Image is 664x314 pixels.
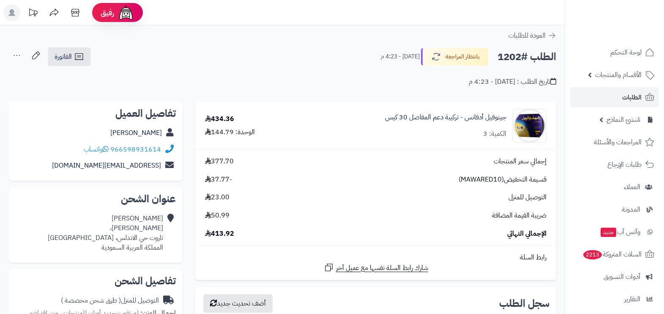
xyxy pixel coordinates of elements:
[22,4,44,23] a: تحديثات المنصة
[203,294,273,313] button: أضف تحديث جديد
[84,144,109,154] a: واتساب
[622,204,640,215] span: المدونة
[469,77,556,87] div: تاريخ الطلب : [DATE] - 4:23 م
[607,114,640,126] span: مُنشئ النماذج
[205,211,230,220] span: 50.99
[570,87,659,107] a: الطلبات
[570,154,659,175] a: طلبات الإرجاع
[336,263,428,273] span: شارك رابط السلة نفسها مع عميل آخر
[507,229,547,239] span: الإجمالي النهائي
[570,199,659,220] a: المدونة
[117,4,134,21] img: ai-face.png
[607,15,656,33] img: logo-2.png
[205,229,234,239] span: 413.92
[459,175,547,185] span: قسيمة التخفيض(MAWARED10)
[15,108,176,118] h2: تفاصيل العميل
[421,48,489,66] button: بانتظار المراجعة
[110,128,162,138] a: [PERSON_NAME]
[199,253,553,262] div: رابط السلة
[607,159,642,171] span: طلبات الإرجاع
[205,127,255,137] div: الوحدة: 144.79
[205,175,232,185] span: -37.77
[610,47,642,58] span: لوحة التحكم
[582,248,642,260] span: السلات المتروكة
[508,30,546,41] span: العودة للطلبات
[61,296,159,306] div: التوصيل للمنزل
[570,267,659,287] a: أدوات التسويق
[205,157,234,166] span: 377.70
[601,228,616,237] span: جديد
[101,8,114,18] span: رفيق
[48,47,91,66] a: الفاتورة
[205,193,230,202] span: 23.00
[52,160,161,171] a: [EMAIL_ADDRESS][DOMAIN_NAME]
[508,30,556,41] a: العودة للطلبات
[622,91,642,103] span: الطلبات
[508,193,547,202] span: التوصيل للمنزل
[499,298,549,308] h3: سجل الطلب
[594,136,642,148] span: المراجعات والأسئلة
[570,177,659,197] a: العملاء
[624,181,640,193] span: العملاء
[624,293,640,305] span: التقارير
[570,289,659,309] a: التقارير
[583,250,603,259] span: 2213
[497,48,556,66] h2: الطلب #1202
[324,262,428,273] a: شارك رابط السلة نفسها مع عميل آخر
[61,295,121,306] span: ( طرق شحن مخصصة )
[494,157,547,166] span: إجمالي سعر المنتجات
[55,52,72,62] span: الفاتورة
[570,132,659,152] a: المراجعات والأسئلة
[604,271,640,283] span: أدوات التسويق
[570,222,659,242] a: وآتس آبجديد
[205,114,234,124] div: 434.36
[513,109,546,143] img: 1747484290-Genuphil%20%20Advance%2030%20sachets-1-90x90.jpg
[15,276,176,286] h2: تفاصيل الشحن
[385,113,506,122] a: جينوفيل أدفانس - تركيبة دعم المفاصل 30 كيس
[570,244,659,264] a: السلات المتروكة2213
[600,226,640,238] span: وآتس آب
[110,144,161,154] a: 966598931614
[492,211,547,220] span: ضريبة القيمة المضافة
[483,129,506,139] div: الكمية: 3
[595,69,642,81] span: الأقسام والمنتجات
[15,194,176,204] h2: عنوان الشحن
[48,214,163,252] div: [PERSON_NAME] [PERSON_NAME]، تاروت حي الاندلس، [GEOGRAPHIC_DATA] المملكة العربية السعودية
[570,42,659,63] a: لوحة التحكم
[381,52,420,61] small: [DATE] - 4:23 م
